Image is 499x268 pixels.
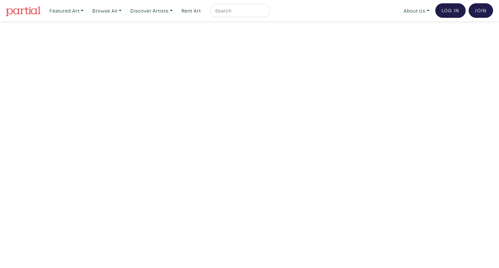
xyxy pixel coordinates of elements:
input: Search [215,7,264,15]
a: Browse All [89,4,124,17]
a: Join [469,3,493,18]
a: Discover Artists [127,4,176,17]
a: About Us [401,4,432,17]
a: Rent Art [179,4,204,17]
a: Log In [435,3,466,18]
a: Featured Art [47,4,86,17]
